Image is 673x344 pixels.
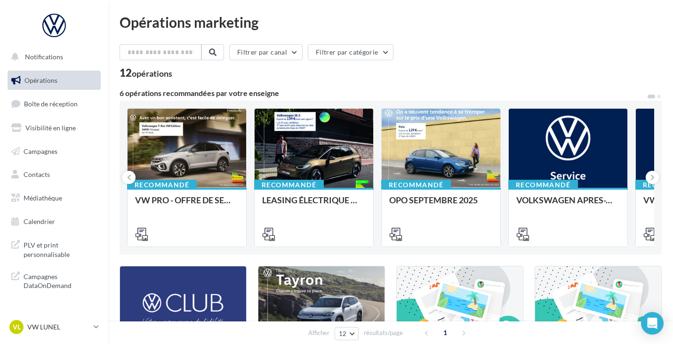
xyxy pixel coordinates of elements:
[229,44,303,60] button: Filtrer par canal
[641,312,664,335] div: Open Intercom Messenger
[25,53,63,61] span: Notifications
[6,142,103,161] a: Campagnes
[389,195,493,214] div: OPO SEPTEMBRE 2025
[308,328,329,337] span: Afficher
[135,195,239,214] div: VW PRO - OFFRE DE SEPTEMBRE 25
[24,270,97,290] span: Campagnes DataOnDemand
[13,322,21,332] span: VL
[339,330,347,337] span: 12
[8,318,101,336] a: VL VW LUNEL
[6,118,103,138] a: Visibilité en ligne
[27,322,90,332] p: VW LUNEL
[24,194,62,202] span: Médiathèque
[254,180,324,190] div: Recommandé
[262,195,366,214] div: LEASING ÉLECTRIQUE 2025
[6,94,103,114] a: Boîte de réception
[6,165,103,184] a: Contacts
[335,327,359,340] button: 12
[132,69,172,78] div: opérations
[24,100,78,108] span: Boîte de réception
[6,212,103,232] a: Calendrier
[308,44,393,60] button: Filtrer par catégorie
[120,15,662,29] div: Opérations marketing
[6,188,103,208] a: Médiathèque
[438,325,453,340] span: 1
[120,68,172,78] div: 12
[24,217,55,225] span: Calendrier
[516,195,620,214] div: VOLKSWAGEN APRES-VENTE
[24,76,57,84] span: Opérations
[6,47,99,67] button: Notifications
[6,235,103,263] a: PLV et print personnalisable
[381,180,451,190] div: Recommandé
[6,266,103,294] a: Campagnes DataOnDemand
[24,147,57,155] span: Campagnes
[6,71,103,90] a: Opérations
[127,180,197,190] div: Recommandé
[508,180,578,190] div: Recommandé
[24,239,97,259] span: PLV et print personnalisable
[25,124,76,132] span: Visibilité en ligne
[24,170,50,178] span: Contacts
[364,328,403,337] span: résultats/page
[120,89,647,97] div: 6 opérations recommandées par votre enseigne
